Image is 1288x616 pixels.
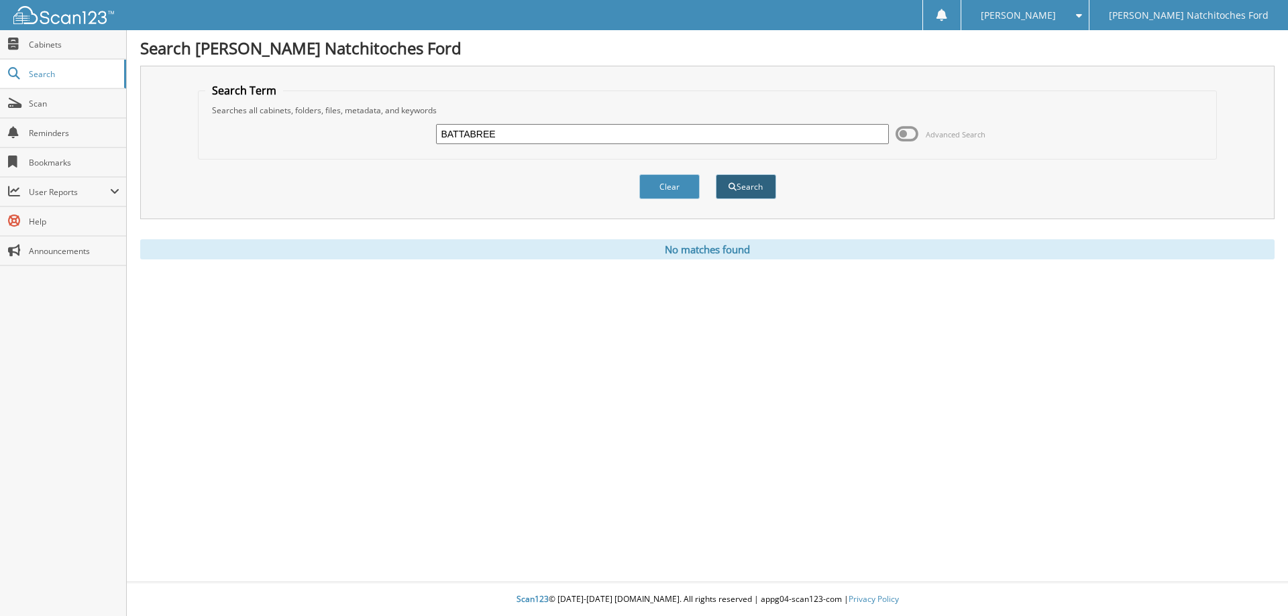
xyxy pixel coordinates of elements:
[13,6,114,24] img: scan123-logo-white.svg
[29,186,110,198] span: User Reports
[29,39,119,50] span: Cabinets
[127,583,1288,616] div: © [DATE]-[DATE] [DOMAIN_NAME]. All rights reserved | appg04-scan123-com |
[29,98,119,109] span: Scan
[926,129,985,139] span: Advanced Search
[639,174,700,199] button: Clear
[140,239,1275,259] div: No matches found
[981,11,1056,19] span: [PERSON_NAME]
[1109,11,1269,19] span: [PERSON_NAME] Natchitoches Ford
[29,216,119,227] span: Help
[29,245,119,257] span: Announcements
[29,157,119,168] span: Bookmarks
[29,127,119,139] span: Reminders
[1221,552,1288,616] iframe: Chat Widget
[849,593,899,605] a: Privacy Policy
[140,37,1275,59] h1: Search [PERSON_NAME] Natchitoches Ford
[716,174,776,199] button: Search
[517,593,549,605] span: Scan123
[205,105,1210,116] div: Searches all cabinets, folders, files, metadata, and keywords
[205,83,283,98] legend: Search Term
[29,68,117,80] span: Search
